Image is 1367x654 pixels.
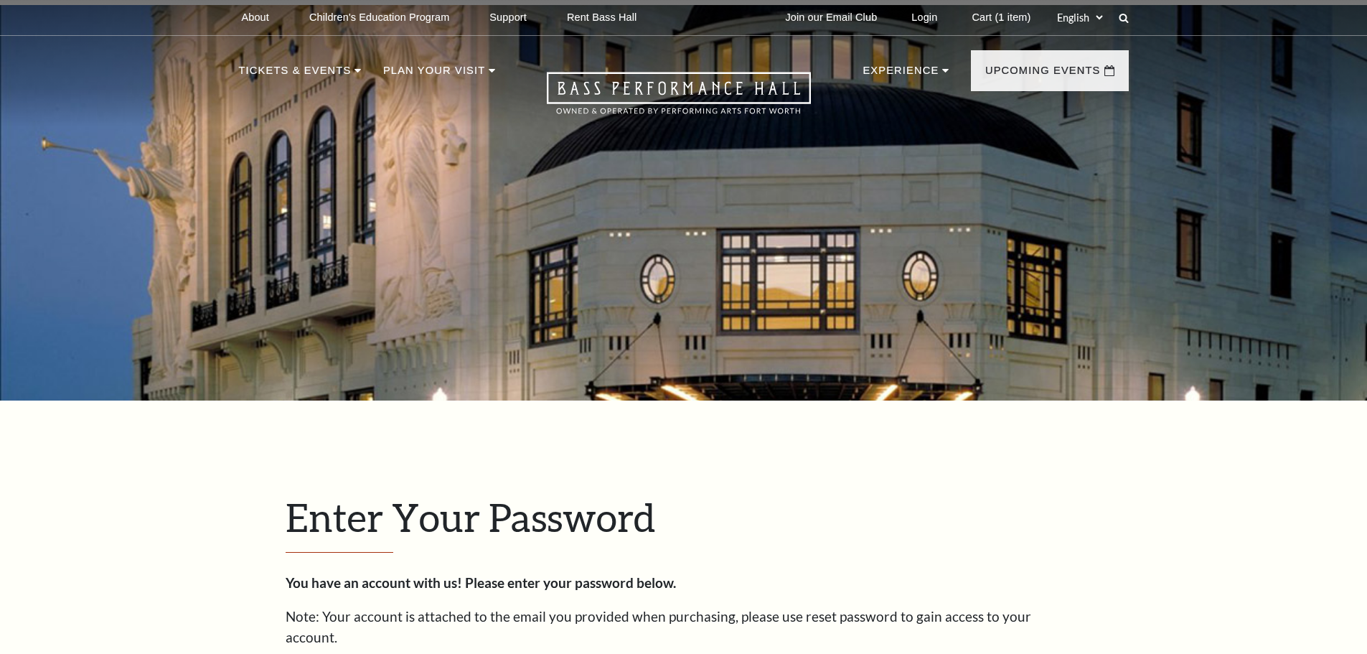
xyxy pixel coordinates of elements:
p: Upcoming Events [985,62,1101,88]
p: Experience [863,62,939,88]
strong: Please enter your password below. [465,574,676,591]
p: Support [489,11,527,24]
p: Tickets & Events [239,62,352,88]
p: Plan Your Visit [383,62,485,88]
p: Rent Bass Hall [567,11,637,24]
select: Select: [1054,11,1105,24]
span: Enter Your Password [286,494,655,540]
p: Children's Education Program [309,11,449,24]
p: About [242,11,269,24]
p: Note: Your account is attached to the email you provided when purchasing, please use reset passwo... [286,607,1082,648]
strong: You have an account with us! [286,574,462,591]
